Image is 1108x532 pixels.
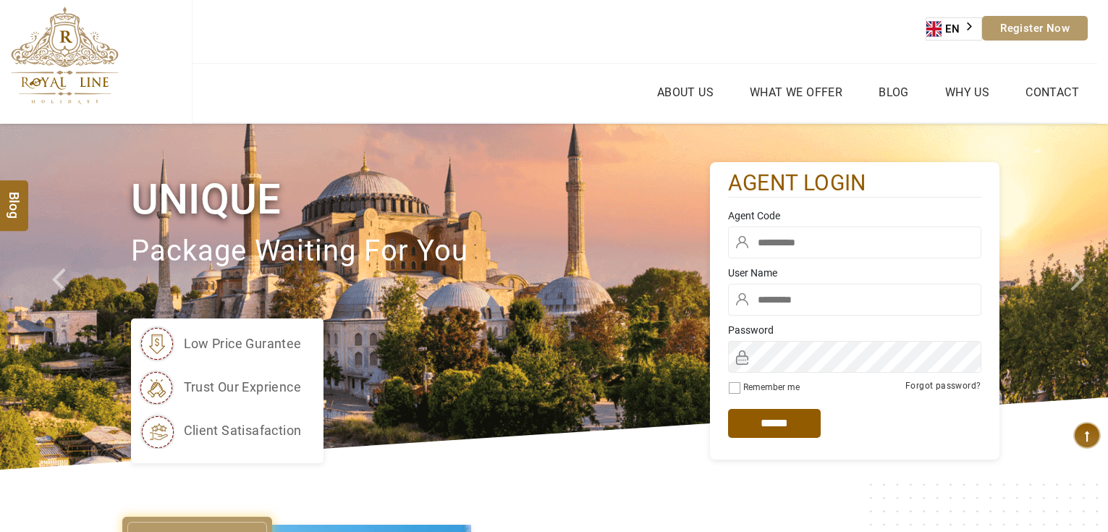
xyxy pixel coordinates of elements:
[746,82,846,103] a: What we Offer
[982,16,1088,41] a: Register Now
[926,18,981,40] a: EN
[942,82,993,103] a: Why Us
[728,208,981,223] label: Agent Code
[33,124,89,470] a: Check next prev
[728,169,981,198] h2: agent login
[926,17,982,41] aside: Language selected: English
[138,413,302,449] li: client satisafaction
[728,323,981,337] label: Password
[905,381,981,391] a: Forgot password?
[654,82,717,103] a: About Us
[1052,124,1108,470] a: Check next image
[138,369,302,405] li: trust our exprience
[5,191,24,203] span: Blog
[926,17,982,41] div: Language
[131,227,710,276] p: package waiting for you
[875,82,913,103] a: Blog
[131,172,710,227] h1: Unique
[1022,82,1083,103] a: Contact
[728,266,981,280] label: User Name
[138,326,302,362] li: low price gurantee
[11,7,119,104] img: The Royal Line Holidays
[743,382,800,392] label: Remember me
